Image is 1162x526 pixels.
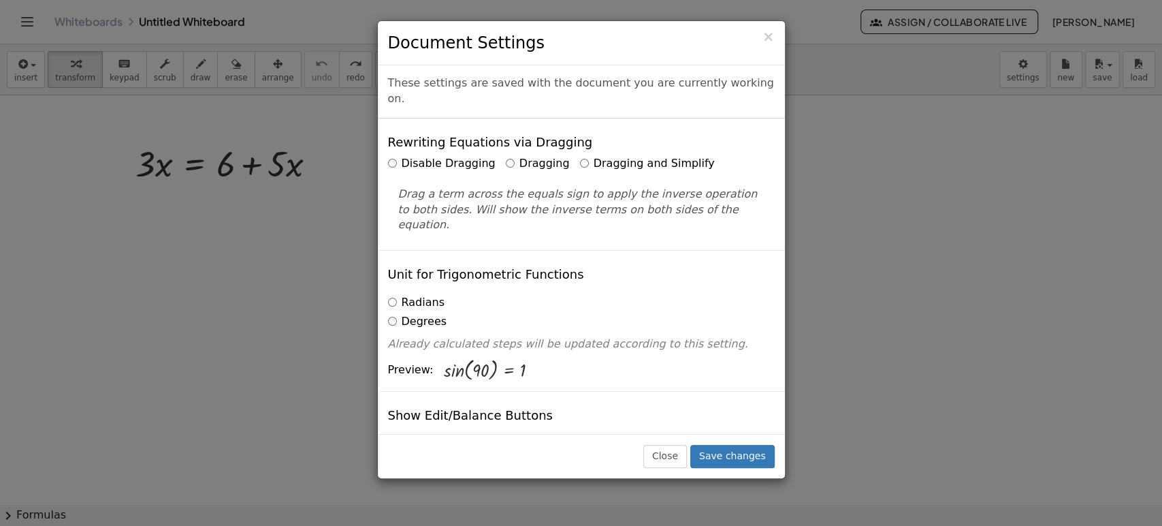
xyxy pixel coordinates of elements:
[388,31,775,55] h3: Document Settings
[506,159,515,168] input: Dragging
[388,314,447,330] label: Degrees
[762,30,775,44] button: Close
[762,29,775,45] span: ×
[580,156,715,172] label: Dragging and Simplify
[388,156,496,172] label: Disable Dragging
[580,159,589,168] input: Dragging and Simplify
[388,317,397,326] input: Degrees
[388,409,553,422] h4: Show Edit/Balance Buttons
[388,295,445,311] label: Radians
[378,65,785,119] div: These settings are saved with the document you are currently working on.
[388,337,775,352] p: Already calculated steps will be updated according to this setting.
[388,362,434,378] span: Preview:
[388,298,397,307] input: Radians
[398,187,764,234] p: Drag a term across the equals sign to apply the inverse operation to both sides. Will show the in...
[388,136,593,149] h4: Rewriting Equations via Dragging
[643,445,687,468] button: Close
[506,156,570,172] label: Dragging
[690,445,775,468] button: Save changes
[388,268,584,281] h4: Unit for Trigonometric Functions
[388,159,397,168] input: Disable Dragging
